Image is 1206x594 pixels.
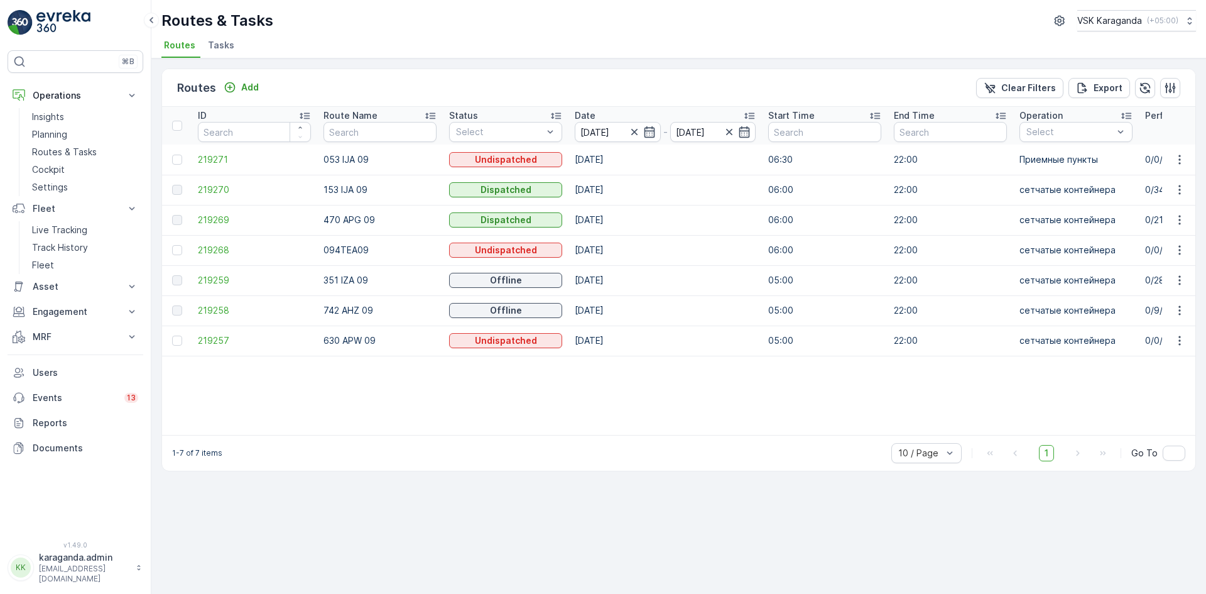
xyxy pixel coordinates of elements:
[27,179,143,196] a: Settings
[198,184,311,196] a: 219270
[172,305,182,316] div: Toggle Row Selected
[475,244,537,256] p: Undispatched
[172,448,222,458] p: 1-7 of 7 items
[208,39,234,52] span: Tasks
[36,10,90,35] img: logo_light-DOdMpM7g.png
[27,239,143,256] a: Track History
[198,304,311,317] a: 219258
[32,111,64,123] p: Insights
[198,244,311,256] span: 219268
[568,235,762,265] td: [DATE]
[1013,295,1139,326] td: сетчатыe контейнера
[219,80,264,95] button: Add
[8,360,143,385] a: Users
[1077,14,1142,27] p: VSK Karaganda
[888,235,1013,265] td: 22:00
[317,175,443,205] td: 153 IJA 09
[323,122,437,142] input: Search
[449,333,562,348] button: Undispatched
[8,274,143,299] button: Asset
[1068,78,1130,98] button: Export
[27,143,143,161] a: Routes & Tasks
[8,410,143,436] a: Reports
[8,551,143,584] button: KKkaraganda.admin[EMAIL_ADDRESS][DOMAIN_NAME]
[317,265,443,295] td: 351 IZA 09
[762,326,888,356] td: 05:00
[317,205,443,235] td: 470 APG 09
[8,385,143,410] a: Events13
[1026,126,1113,138] p: Select
[888,175,1013,205] td: 22:00
[177,79,216,97] p: Routes
[568,145,762,175] td: [DATE]
[172,185,182,195] div: Toggle Row Selected
[27,221,143,239] a: Live Tracking
[317,235,443,265] td: 094TEA09
[976,78,1063,98] button: Clear Filters
[39,551,129,564] p: karaganda.admin
[449,152,562,167] button: Undispatched
[241,81,259,94] p: Add
[481,214,531,226] p: Dispatched
[161,11,273,31] p: Routes & Tasks
[8,196,143,221] button: Fleet
[198,153,311,166] a: 219271
[33,331,118,343] p: MRF
[8,541,143,549] span: v 1.49.0
[768,109,815,122] p: Start Time
[894,109,935,122] p: End Time
[317,145,443,175] td: 053 IJA 09
[1013,326,1139,356] td: сетчатыe контейнера
[1001,82,1056,94] p: Clear Filters
[198,274,311,287] a: 219259
[33,366,138,379] p: Users
[663,124,668,140] p: -
[568,295,762,326] td: [DATE]
[1019,109,1063,122] p: Operation
[32,241,88,254] p: Track History
[670,122,756,142] input: dd/mm/yyyy
[888,205,1013,235] td: 22:00
[449,212,562,228] button: Dispatched
[198,334,311,347] a: 219257
[33,417,138,429] p: Reports
[32,181,68,194] p: Settings
[1077,10,1196,31] button: VSK Karaganda(+05:00)
[1013,205,1139,235] td: сетчатыe контейнера
[33,280,118,293] p: Asset
[32,259,54,272] p: Fleet
[11,558,31,578] div: KK
[32,163,65,176] p: Cockpit
[317,295,443,326] td: 742 AHZ 09
[33,202,118,215] p: Fleet
[490,304,522,317] p: Offline
[33,89,118,102] p: Operations
[1013,235,1139,265] td: сетчатыe контейнера
[1094,82,1122,94] p: Export
[1039,445,1054,461] span: 1
[27,161,143,179] a: Cockpit
[172,155,182,165] div: Toggle Row Selected
[475,153,537,166] p: Undispatched
[568,175,762,205] td: [DATE]
[198,109,207,122] p: ID
[762,235,888,265] td: 06:00
[33,392,117,404] p: Events
[888,265,1013,295] td: 22:00
[762,295,888,326] td: 05:00
[164,39,195,52] span: Routes
[1013,265,1139,295] td: сетчатыe контейнера
[33,442,138,454] p: Documents
[568,205,762,235] td: [DATE]
[317,326,443,356] td: 630 APW 09
[172,336,182,346] div: Toggle Row Selected
[33,305,118,318] p: Engagement
[1013,175,1139,205] td: сетчатыe контейнера
[1013,145,1139,175] td: Приемные пункты
[762,205,888,235] td: 06:00
[8,299,143,324] button: Engagement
